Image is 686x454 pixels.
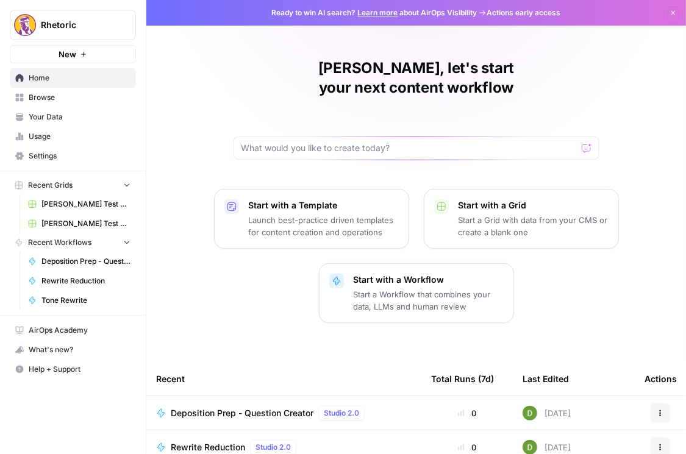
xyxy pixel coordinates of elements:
a: Deposition Prep - Question CreatorStudio 2.0 [156,406,412,420]
div: Recent [156,362,412,395]
h1: [PERSON_NAME], let's start your next content workflow [234,59,599,98]
span: Rewrite Reduction [41,275,130,286]
span: AirOps Academy [29,325,130,336]
button: What's new? [10,340,136,360]
a: Settings [10,146,136,166]
span: Browse [29,92,130,103]
span: Actions early access [487,7,561,18]
button: New [10,45,136,63]
span: Rhetoric [41,19,115,31]
span: Studio 2.0 [324,408,359,419]
span: New [59,48,76,60]
button: Start with a TemplateLaunch best-practice driven templates for content creation and operations [214,189,409,249]
a: Home [10,68,136,88]
a: Deposition Prep - Question Creator [23,252,136,271]
p: Start a Grid with data from your CMS or create a blank one [459,214,609,238]
p: Start a Workflow that combines your data, LLMs and human review [354,288,504,313]
div: What's new? [10,341,135,359]
a: Learn more [358,8,398,17]
div: [DATE] [523,406,571,420]
p: Launch best-practice driven templates for content creation and operations [249,214,399,238]
span: Recent Workflows [28,237,91,248]
span: Usage [29,131,130,142]
div: 0 [431,407,503,419]
div: 0 [431,441,503,453]
a: AirOps Academy [10,321,136,340]
span: Recent Grids [28,180,73,191]
input: What would you like to create today? [241,142,577,154]
a: Tone Rewrite [23,291,136,310]
span: Deposition Prep - Question Creator [41,256,130,267]
button: Help + Support [10,360,136,379]
a: Usage [10,127,136,146]
div: Actions [645,362,677,395]
img: Rhetoric Logo [14,14,36,36]
span: Your Data [29,112,130,122]
button: Start with a GridStart a Grid with data from your CMS or create a blank one [424,189,619,249]
span: [PERSON_NAME] Test Workflow - SERP Overview Grid [41,218,130,229]
span: Settings [29,151,130,161]
div: Total Runs (7d) [431,362,494,395]
span: Help + Support [29,364,130,375]
p: Start with a Template [249,199,399,211]
img: 9imwbg9onax47rbj8p24uegffqjq [523,406,537,420]
p: Start with a Workflow [354,274,504,286]
span: Studio 2.0 [255,442,291,453]
a: Browse [10,88,136,107]
span: Tone Rewrite [41,295,130,306]
a: [PERSON_NAME] Test Workflow - SERP Overview Grid [23,214,136,233]
a: Rewrite Reduction [23,271,136,291]
div: Last Edited [523,362,569,395]
span: Rewrite Reduction [171,441,245,453]
span: Deposition Prep - Question Creator [171,407,313,419]
button: Recent Workflows [10,233,136,252]
button: Workspace: Rhetoric [10,10,136,40]
button: Start with a WorkflowStart a Workflow that combines your data, LLMs and human review [319,263,514,323]
span: [PERSON_NAME] Test Workflow - Copilot Example Grid [41,199,130,210]
button: Recent Grids [10,176,136,194]
span: Ready to win AI search? about AirOps Visibility [272,7,477,18]
a: Your Data [10,107,136,127]
a: [PERSON_NAME] Test Workflow - Copilot Example Grid [23,194,136,214]
p: Start with a Grid [459,199,609,211]
span: Home [29,73,130,83]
